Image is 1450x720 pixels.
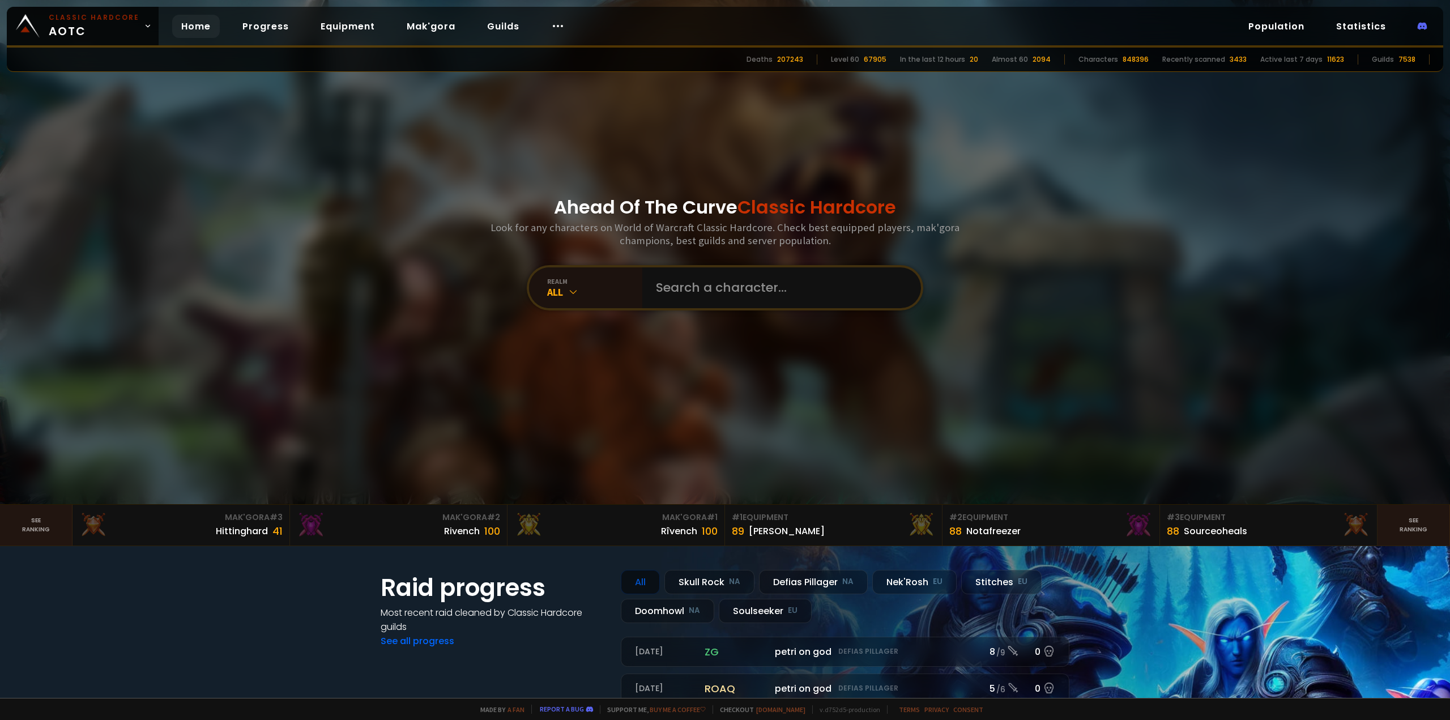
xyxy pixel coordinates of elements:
small: EU [788,605,797,616]
a: Population [1239,15,1313,38]
a: #3Equipment88Sourceoheals [1160,505,1377,546]
span: # 3 [270,512,283,523]
div: 100 [702,523,718,539]
div: Mak'Gora [297,512,500,523]
div: 11623 [1327,54,1344,65]
a: Mak'Gora#3Hittinghard41 [72,505,290,546]
div: Mak'Gora [514,512,718,523]
div: Notafreezer [966,524,1021,538]
small: Classic Hardcore [49,12,139,23]
a: Mak'Gora#1Rîvench100 [507,505,725,546]
div: Rîvench [661,524,697,538]
a: a fan [507,705,524,714]
a: Report a bug [540,705,584,713]
a: Home [172,15,220,38]
a: Mak'gora [398,15,464,38]
div: Hittinghard [216,524,268,538]
a: Consent [953,705,983,714]
div: 41 [272,523,283,539]
a: Classic HardcoreAOTC [7,7,159,45]
div: Guilds [1372,54,1394,65]
a: [DOMAIN_NAME] [756,705,805,714]
a: Progress [233,15,298,38]
div: Equipment [732,512,935,523]
div: Soulseeker [719,599,812,623]
span: Made by [474,705,524,714]
a: Buy me a coffee [650,705,706,714]
div: Defias Pillager [759,570,868,594]
h1: Raid progress [381,570,607,606]
div: 207243 [777,54,803,65]
a: #1Equipment89[PERSON_NAME] [725,505,942,546]
div: 848396 [1123,54,1149,65]
a: Mak'Gora#2Rivench100 [290,505,507,546]
div: Recently scanned [1162,54,1225,65]
div: 67905 [864,54,886,65]
span: # 1 [707,512,718,523]
div: 3433 [1230,54,1247,65]
input: Search a character... [649,267,907,308]
a: Seeranking [1377,505,1450,546]
div: Stitches [961,570,1042,594]
small: NA [842,576,854,587]
span: v. d752d5 - production [812,705,880,714]
a: See all progress [381,634,454,647]
div: 20 [970,54,978,65]
div: Rivench [444,524,480,538]
a: Equipment [312,15,384,38]
div: 2094 [1033,54,1051,65]
div: In the last 12 hours [900,54,965,65]
div: 100 [484,523,500,539]
div: [PERSON_NAME] [749,524,825,538]
span: Classic Hardcore [737,194,896,220]
span: AOTC [49,12,139,40]
a: Statistics [1327,15,1395,38]
span: # 2 [949,512,962,523]
a: [DATE]zgpetri on godDefias Pillager8 /90 [621,637,1069,667]
a: [DATE]roaqpetri on godDefias Pillager5 /60 [621,674,1069,704]
div: Equipment [949,512,1153,523]
div: Mak'Gora [79,512,283,523]
span: # 1 [732,512,743,523]
div: realm [547,277,642,286]
small: EU [1018,576,1027,587]
div: 88 [1167,523,1179,539]
small: EU [933,576,942,587]
h3: Look for any characters on World of Warcraft Classic Hardcore. Check best equipped players, mak'g... [486,221,964,247]
span: # 2 [487,512,500,523]
small: NA [689,605,700,616]
div: All [621,570,660,594]
span: Support me, [600,705,706,714]
div: 89 [732,523,744,539]
a: #2Equipment88Notafreezer [942,505,1160,546]
div: Level 60 [831,54,859,65]
small: NA [729,576,740,587]
a: Terms [899,705,920,714]
div: 88 [949,523,962,539]
a: Guilds [478,15,528,38]
div: Sourceoheals [1184,524,1247,538]
div: Doomhowl [621,599,714,623]
span: # 3 [1167,512,1180,523]
a: Privacy [924,705,949,714]
div: Almost 60 [992,54,1028,65]
div: All [547,286,642,299]
div: Skull Rock [664,570,754,594]
div: 7538 [1398,54,1415,65]
h4: Most recent raid cleaned by Classic Hardcore guilds [381,606,607,634]
div: Characters [1078,54,1118,65]
div: Active last 7 days [1260,54,1323,65]
h1: Ahead Of The Curve [554,194,896,221]
div: Nek'Rosh [872,570,957,594]
span: Checkout [713,705,805,714]
div: Equipment [1167,512,1370,523]
div: Deaths [747,54,773,65]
